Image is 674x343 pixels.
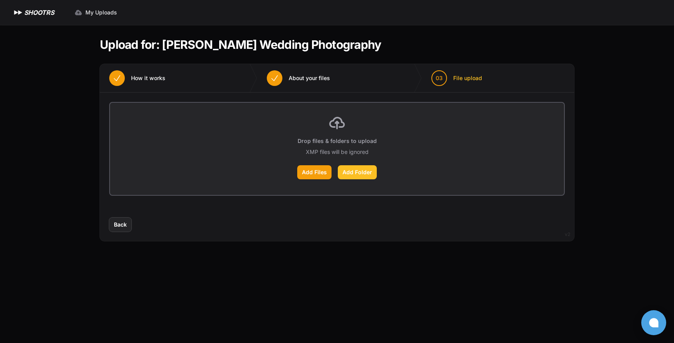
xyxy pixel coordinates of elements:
[298,137,377,145] p: Drop files & folders to upload
[109,218,131,232] button: Back
[565,230,570,239] div: v2
[131,74,165,82] span: How it works
[257,64,339,92] button: About your files
[338,165,377,179] label: Add Folder
[114,221,127,229] span: Back
[24,8,54,17] h1: SHOOTRS
[453,74,482,82] span: File upload
[297,165,332,179] label: Add Files
[12,8,24,17] img: SHOOTRS
[289,74,330,82] span: About your files
[100,38,381,52] h1: Upload for: [PERSON_NAME] Wedding Photography
[436,74,443,82] span: 03
[306,148,369,156] p: XMP files will be ignored
[641,310,666,335] button: Open chat window
[85,9,117,16] span: My Uploads
[70,5,122,20] a: My Uploads
[12,8,54,17] a: SHOOTRS SHOOTRS
[100,64,175,92] button: How it works
[422,64,491,92] button: 03 File upload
